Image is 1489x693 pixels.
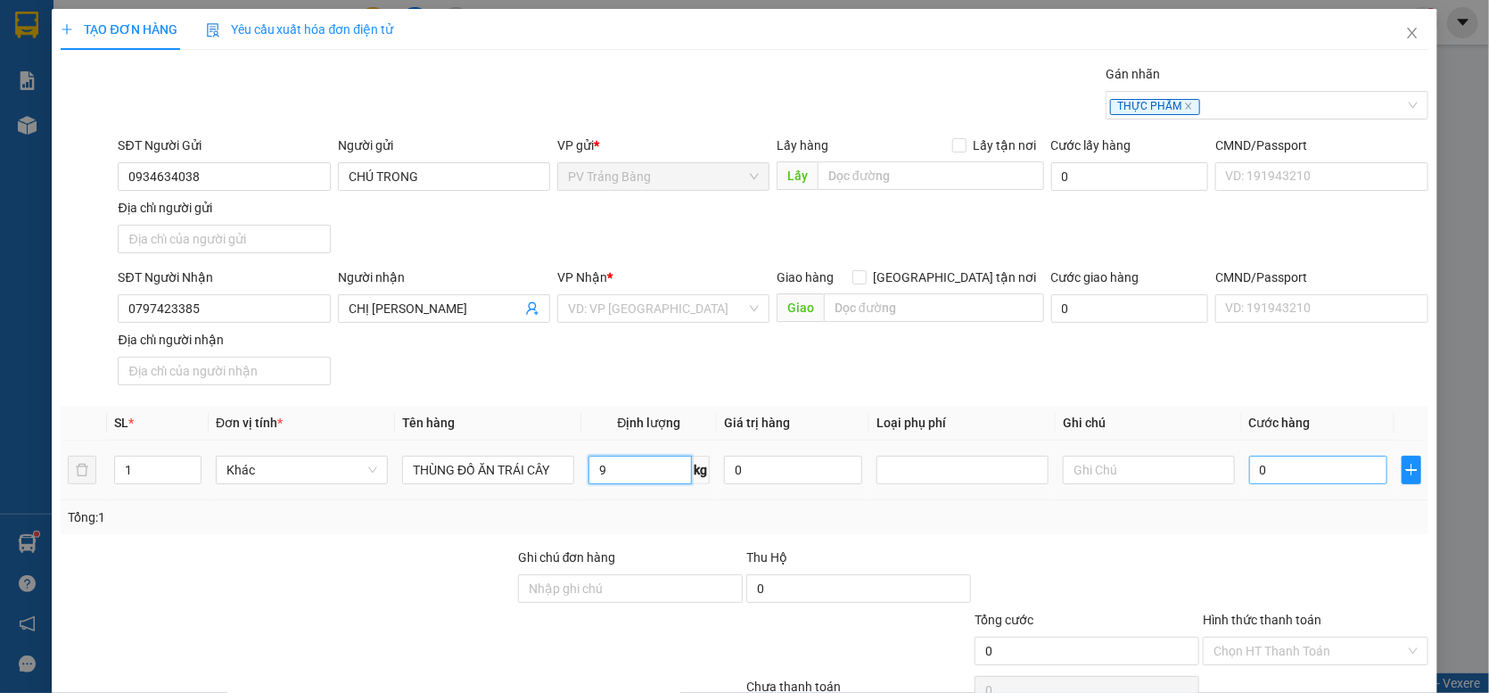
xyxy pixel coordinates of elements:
[824,293,1044,322] input: Dọc đường
[1405,26,1419,40] span: close
[338,268,550,287] div: Người nhận
[1106,67,1160,81] label: Gán nhãn
[1203,613,1321,627] label: Hình thức thanh toán
[68,456,96,484] button: delete
[724,416,790,430] span: Giá trị hàng
[617,416,680,430] span: Định lượng
[338,136,550,155] div: Người gửi
[1110,99,1200,115] span: THỰC PHẨM
[1051,270,1139,285] label: Cước giao hàng
[777,270,834,285] span: Giao hàng
[206,22,394,37] span: Yêu cầu xuất hóa đơn điện tử
[869,406,1056,441] th: Loại phụ phí
[1184,102,1193,111] span: close
[114,416,128,430] span: SL
[1215,136,1427,155] div: CMND/Passport
[967,136,1044,155] span: Lấy tận nơi
[68,507,575,527] div: Tổng: 1
[22,22,111,111] img: logo.jpg
[118,357,330,385] input: Địa chỉ của người nhận
[118,225,330,253] input: Địa chỉ của người gửi
[1387,9,1437,59] button: Close
[557,270,607,285] span: VP Nhận
[226,457,377,483] span: Khác
[1056,406,1242,441] th: Ghi chú
[568,163,759,190] span: PV Trảng Bàng
[22,129,247,159] b: GỬI : PV Trảng Bàng
[777,138,828,153] span: Lấy hàng
[402,456,574,484] input: VD: Bàn, Ghế
[975,613,1033,627] span: Tổng cước
[61,23,73,36] span: plus
[216,416,283,430] span: Đơn vị tính
[1249,416,1311,430] span: Cước hàng
[118,136,330,155] div: SĐT Người Gửi
[1402,456,1421,484] button: plus
[206,23,220,37] img: icon
[1403,463,1420,477] span: plus
[1051,162,1209,191] input: Cước lấy hàng
[692,456,710,484] span: kg
[746,550,787,565] span: Thu Hộ
[1051,294,1209,323] input: Cước giao hàng
[777,161,818,190] span: Lấy
[724,456,862,484] input: 0
[402,416,455,430] span: Tên hàng
[777,293,824,322] span: Giao
[818,161,1044,190] input: Dọc đường
[118,268,330,287] div: SĐT Người Nhận
[167,44,745,66] li: [STREET_ADDRESS][PERSON_NAME]. [GEOGRAPHIC_DATA], Tỉnh [GEOGRAPHIC_DATA]
[1215,268,1427,287] div: CMND/Passport
[61,22,177,37] span: TẠO ĐƠN HÀNG
[557,136,769,155] div: VP gửi
[867,268,1044,287] span: [GEOGRAPHIC_DATA] tận nơi
[1063,456,1235,484] input: Ghi Chú
[518,550,616,565] label: Ghi chú đơn hàng
[118,198,330,218] div: Địa chỉ người gửi
[525,301,539,316] span: user-add
[167,66,745,88] li: Hotline: 1900 8153
[518,574,743,603] input: Ghi chú đơn hàng
[1051,138,1131,153] label: Cước lấy hàng
[118,330,330,350] div: Địa chỉ người nhận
